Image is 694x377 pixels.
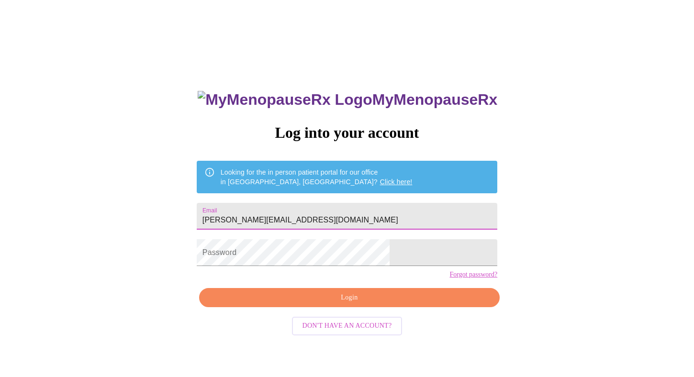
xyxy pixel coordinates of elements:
button: Don't have an account? [292,317,403,335]
a: Forgot password? [449,271,497,278]
img: MyMenopauseRx Logo [198,91,372,109]
h3: Log into your account [197,124,497,142]
span: Login [210,292,489,304]
button: Login [199,288,500,308]
a: Click here! [380,178,413,186]
h3: MyMenopauseRx [198,91,497,109]
a: Don't have an account? [290,321,405,329]
div: Looking for the in person patient portal for our office in [GEOGRAPHIC_DATA], [GEOGRAPHIC_DATA]? [221,164,413,190]
span: Don't have an account? [302,320,392,332]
